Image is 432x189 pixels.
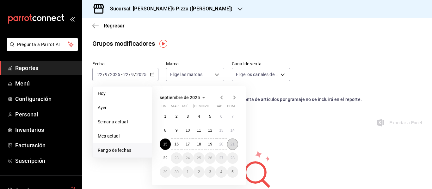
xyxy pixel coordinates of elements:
[163,170,167,174] abbr: 29 de septiembre de 2025
[174,156,178,160] abbr: 23 de septiembre de 2025
[220,170,222,174] abbr: 4 de octubre de 2025
[231,114,234,119] abbr: 7 de septiembre de 2025
[108,72,110,77] span: /
[98,133,147,139] span: Mes actual
[110,72,120,77] input: ----
[92,62,158,66] label: Fecha
[97,72,103,77] input: --
[197,142,201,146] abbr: 18 de septiembre de 2025
[205,125,216,136] button: 12 de septiembre de 2025
[136,72,147,77] input: ----
[170,71,202,78] span: Elige las marcas
[182,111,193,122] button: 3 de septiembre de 2025
[98,119,147,125] span: Semana actual
[15,79,77,88] span: Menú
[15,64,77,72] span: Reportes
[205,166,216,178] button: 3 de octubre de 2025
[231,142,235,146] abbr: 21 de septiembre de 2025
[232,62,290,66] label: Canal de venta
[17,41,68,48] span: Pregunta a Parrot AI
[171,104,178,111] abbr: martes
[193,152,204,164] button: 25 de septiembre de 2025
[92,39,155,48] div: Grupos modificadores
[198,114,200,119] abbr: 4 de septiembre de 2025
[174,142,178,146] abbr: 16 de septiembre de 2025
[231,156,235,160] abbr: 28 de septiembre de 2025
[160,104,166,111] abbr: lunes
[205,111,216,122] button: 5 de septiembre de 2025
[164,128,166,133] abbr: 8 de septiembre de 2025
[98,104,147,111] span: Ayer
[187,114,189,119] abbr: 3 de septiembre de 2025
[105,5,232,13] h3: Sucursal: [PERSON_NAME]’s Pizza ([PERSON_NAME])
[174,170,178,174] abbr: 30 de septiembre de 2025
[205,104,210,111] abbr: viernes
[98,90,147,97] span: Hoy
[193,111,204,122] button: 4 de septiembre de 2025
[176,128,178,133] abbr: 9 de septiembre de 2025
[159,40,167,48] img: Tooltip marker
[160,139,171,150] button: 15 de septiembre de 2025
[103,72,105,77] span: /
[198,170,200,174] abbr: 2 de octubre de 2025
[227,111,238,122] button: 7 de septiembre de 2025
[216,104,222,111] abbr: sábado
[160,94,207,101] button: septiembre de 2025
[209,170,211,174] abbr: 3 de octubre de 2025
[216,139,227,150] button: 20 de septiembre de 2025
[193,125,204,136] button: 11 de septiembre de 2025
[123,72,129,77] input: --
[160,166,171,178] button: 29 de septiembre de 2025
[197,156,201,160] abbr: 25 de septiembre de 2025
[15,95,77,103] span: Configuración
[160,111,171,122] button: 1 de septiembre de 2025
[121,72,122,77] span: -
[182,125,193,136] button: 10 de septiembre de 2025
[182,152,193,164] button: 24 de septiembre de 2025
[205,139,216,150] button: 19 de septiembre de 2025
[193,166,204,178] button: 2 de octubre de 2025
[176,114,178,119] abbr: 2 de septiembre de 2025
[208,142,212,146] abbr: 19 de septiembre de 2025
[219,156,223,160] abbr: 27 de septiembre de 2025
[186,128,190,133] abbr: 10 de septiembre de 2025
[187,170,189,174] abbr: 1 de octubre de 2025
[208,156,212,160] abbr: 26 de septiembre de 2025
[216,111,227,122] button: 6 de septiembre de 2025
[160,95,200,100] span: septiembre de 2025
[134,72,136,77] span: /
[186,156,190,160] abbr: 24 de septiembre de 2025
[209,114,211,119] abbr: 5 de septiembre de 2025
[15,110,77,119] span: Personal
[227,104,235,111] abbr: domingo
[220,114,222,119] abbr: 6 de septiembre de 2025
[227,152,238,164] button: 28 de septiembre de 2025
[231,128,235,133] abbr: 14 de septiembre de 2025
[92,23,125,29] button: Regresar
[105,72,108,77] input: --
[193,139,204,150] button: 18 de septiembre de 2025
[160,152,171,164] button: 22 de septiembre de 2025
[227,166,238,178] button: 5 de octubre de 2025
[216,166,227,178] button: 4 de octubre de 2025
[160,125,171,136] button: 8 de septiembre de 2025
[219,142,223,146] abbr: 20 de septiembre de 2025
[164,114,166,119] abbr: 1 de septiembre de 2025
[70,16,75,21] button: open_drawer_menu
[15,141,77,150] span: Facturación
[219,128,223,133] abbr: 13 de septiembre de 2025
[182,166,193,178] button: 1 de octubre de 2025
[166,62,224,66] label: Marca
[98,147,147,154] span: Rango de fechas
[227,139,238,150] button: 21 de septiembre de 2025
[186,142,190,146] abbr: 17 de septiembre de 2025
[163,142,167,146] abbr: 15 de septiembre de 2025
[104,23,125,29] span: Regresar
[227,125,238,136] button: 14 de septiembre de 2025
[231,170,234,174] abbr: 5 de octubre de 2025
[171,152,182,164] button: 23 de septiembre de 2025
[163,156,167,160] abbr: 22 de septiembre de 2025
[171,166,182,178] button: 30 de septiembre de 2025
[171,139,182,150] button: 16 de septiembre de 2025
[208,128,212,133] abbr: 12 de septiembre de 2025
